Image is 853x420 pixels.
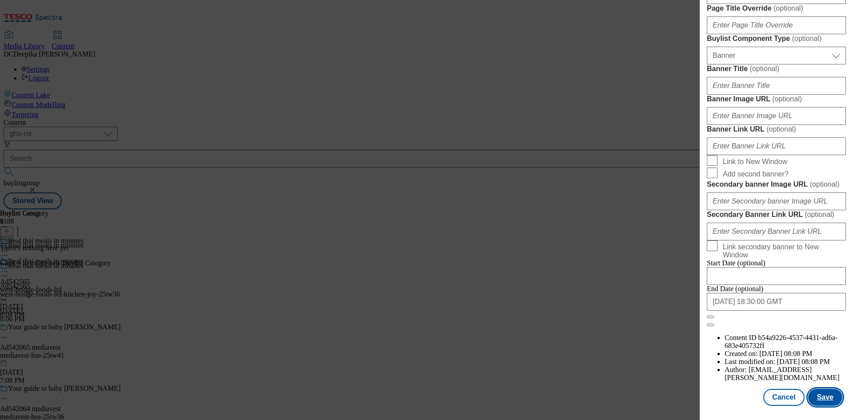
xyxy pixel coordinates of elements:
input: Enter Page Title Override [707,16,846,34]
li: Content ID [725,334,846,350]
li: Last modified on: [725,358,846,366]
input: Enter Date [707,267,846,285]
span: ( optional ) [772,95,802,103]
label: Secondary banner Image URL [707,180,846,189]
span: ( optional ) [773,4,803,12]
input: Enter Secondary Banner Link URL [707,223,846,240]
input: Enter Banner Link URL [707,137,846,155]
button: Save [808,389,842,406]
input: Enter Banner Title [707,77,846,95]
input: Enter Banner Image URL [707,107,846,125]
button: Cancel [763,389,804,406]
label: Banner Title [707,64,846,73]
span: Add second banner? [723,170,789,178]
span: ( optional ) [805,211,834,218]
label: Buylist Component Type [707,34,846,43]
label: Secondary Banner Link URL [707,210,846,219]
span: [DATE] 08:08 PM [759,350,812,357]
span: Link to New Window [723,158,787,166]
span: End Date (optional) [707,285,763,292]
li: Author: [725,366,846,382]
span: ( optional ) [750,65,780,72]
label: Page Title Override [707,4,846,13]
input: Enter Date [707,293,846,311]
li: Created on: [725,350,846,358]
span: ( optional ) [810,180,840,188]
span: b54a9226-4537-4431-ad6a-683e405732ff [725,334,837,349]
span: ( optional ) [766,125,796,133]
span: Link secondary banner to New Window [723,243,842,259]
input: Enter Secondary banner Image URL [707,192,846,210]
label: Banner Image URL [707,95,846,104]
span: ( optional ) [792,35,822,42]
span: [DATE] 08:08 PM [777,358,830,365]
span: [EMAIL_ADDRESS][PERSON_NAME][DOMAIN_NAME] [725,366,840,381]
label: Banner Link URL [707,125,846,134]
span: Start Date (optional) [707,259,765,267]
button: Close [707,316,714,318]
